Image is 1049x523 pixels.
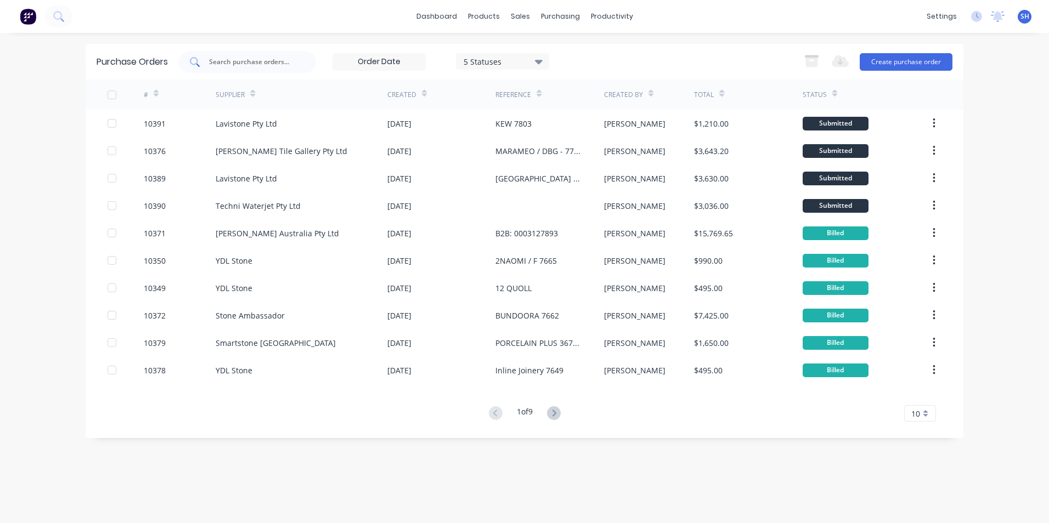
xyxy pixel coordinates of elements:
div: $3,036.00 [694,200,729,212]
div: Submitted [803,117,868,130]
input: Search purchase orders... [208,56,299,67]
div: [DATE] [387,310,411,321]
div: $3,630.00 [694,173,729,184]
div: 10371 [144,228,166,239]
div: 10376 [144,145,166,157]
div: purchasing [535,8,585,25]
div: Inline Joinery 7649 [495,365,563,376]
div: 10391 [144,118,166,129]
div: Reference [495,90,531,100]
div: Billed [803,363,868,377]
div: [PERSON_NAME] [604,200,666,212]
div: productivity [585,8,639,25]
div: [DATE] [387,282,411,294]
div: [PERSON_NAME] Tile Gallery Pty Ltd [216,145,347,157]
div: Billed [803,254,868,268]
div: [DATE] [387,365,411,376]
div: 10372 [144,310,166,321]
div: 1 of 9 [517,406,533,422]
div: Submitted [803,144,868,158]
div: 10379 [144,337,166,349]
div: [DATE] [387,145,411,157]
div: $495.00 [694,365,723,376]
span: SH [1020,12,1029,21]
div: 10390 [144,200,166,212]
div: [PERSON_NAME] [604,145,666,157]
div: [PERSON_NAME] [604,282,666,294]
div: 12 QUOLL [495,282,532,294]
div: Supplier [216,90,245,100]
div: [GEOGRAPHIC_DATA] 7704 [495,173,582,184]
div: Lavistone Pty Ltd [216,173,277,184]
div: YDL Stone [216,365,252,376]
div: $15,769.65 [694,228,733,239]
input: Order Date [333,54,425,70]
div: Created [387,90,416,100]
div: 10349 [144,282,166,294]
div: 10350 [144,255,166,266]
div: Techni Waterjet Pty Ltd [216,200,301,212]
div: PORCELAIN PLUS 367997 [495,337,582,349]
div: KEW 7803 [495,118,532,129]
div: 2NAOMI / F 7665 [495,255,557,266]
div: Purchase Orders [97,55,168,69]
div: [PERSON_NAME] [604,173,666,184]
div: [PERSON_NAME] Australia Pty Ltd [216,228,339,239]
div: Submitted [803,172,868,185]
div: Billed [803,281,868,295]
div: Submitted [803,199,868,213]
div: $7,425.00 [694,310,729,321]
div: Stone Ambassador [216,310,285,321]
div: Status [803,90,827,100]
div: Billed [803,309,868,322]
div: $495.00 [694,282,723,294]
div: Lavistone Pty Ltd [216,118,277,129]
div: 5 Statuses [464,55,542,67]
div: Billed [803,336,868,350]
div: [PERSON_NAME] [604,255,666,266]
div: Total [694,90,714,100]
div: Billed [803,226,868,240]
div: [DATE] [387,118,411,129]
button: Create purchase order [860,53,952,71]
div: $1,210.00 [694,118,729,129]
div: [PERSON_NAME] [604,228,666,239]
div: YDL Stone [216,282,252,294]
div: BUNDOORA 7662 [495,310,559,321]
a: dashboard [411,8,463,25]
div: [PERSON_NAME] [604,118,666,129]
div: [DATE] [387,255,411,266]
div: [DATE] [387,200,411,212]
div: Created By [604,90,643,100]
div: Smartstone [GEOGRAPHIC_DATA] [216,337,336,349]
div: # [144,90,148,100]
div: YDL Stone [216,255,252,266]
div: [PERSON_NAME] [604,310,666,321]
div: [DATE] [387,173,411,184]
div: 10378 [144,365,166,376]
div: [PERSON_NAME] [604,365,666,376]
div: $3,643.20 [694,145,729,157]
div: $990.00 [694,255,723,266]
span: 10 [911,408,920,419]
div: settings [921,8,962,25]
div: MARAMEO / DBG - 7752 [495,145,582,157]
img: Factory [20,8,36,25]
div: sales [505,8,535,25]
div: B2B: 0003127893 [495,228,558,239]
div: [PERSON_NAME] [604,337,666,349]
div: [DATE] [387,228,411,239]
div: 10389 [144,173,166,184]
div: $1,650.00 [694,337,729,349]
div: products [463,8,505,25]
div: [DATE] [387,337,411,349]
